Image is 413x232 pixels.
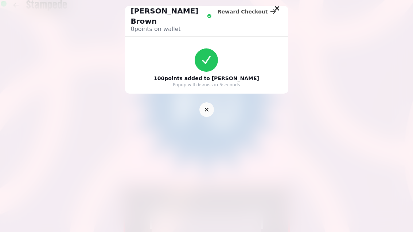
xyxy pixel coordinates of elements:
[154,75,259,82] p: 100 points added to [PERSON_NAME]
[173,82,240,88] p: Popup will dismiss in 5 seconds
[131,6,206,26] p: [PERSON_NAME] Brown
[212,6,283,17] button: Reward Checkout
[218,9,268,14] span: Reward Checkout
[131,25,212,34] p: 0 points on wallet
